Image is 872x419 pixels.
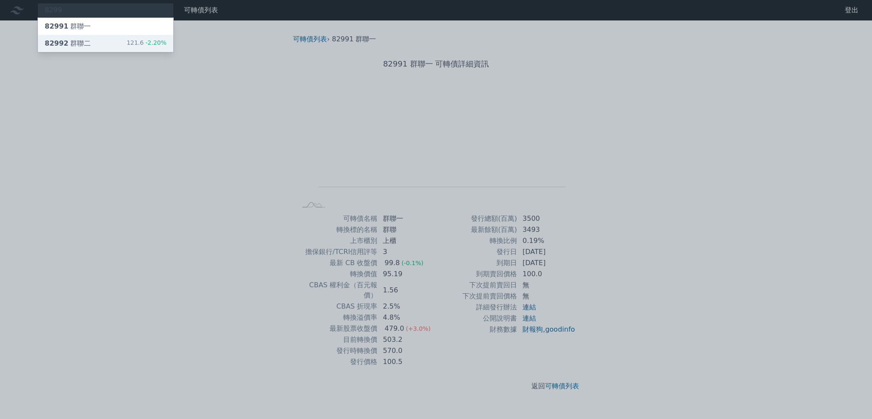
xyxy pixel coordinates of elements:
[45,38,91,49] div: 群聯二
[45,22,69,30] span: 82991
[45,39,69,47] span: 82992
[829,378,872,419] iframe: Chat Widget
[829,378,872,419] div: 聊天小工具
[143,39,166,46] span: -2.20%
[38,35,173,52] a: 82992群聯二 121.6-2.20%
[38,18,173,35] a: 82991群聯一
[45,21,91,32] div: 群聯一
[126,38,166,49] div: 121.6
